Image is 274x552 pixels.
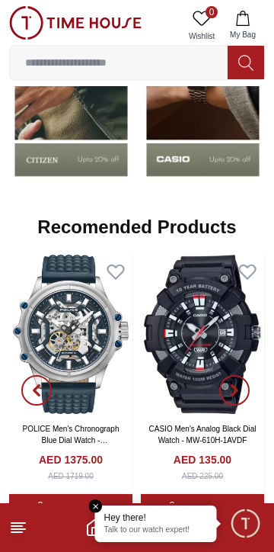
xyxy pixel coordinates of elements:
em: Close tooltip [89,499,103,513]
div: Chat Widget [229,507,263,541]
span: My Bag [224,29,262,40]
h2: Recomended Products [37,215,236,239]
span: 0 [205,6,218,18]
button: My Bag [221,6,265,45]
h4: AED 135.00 [174,452,231,467]
a: POLICE Men's Chronograph Blue Dial Watch - PEWGE1601803 [23,425,119,456]
button: Add to cart [9,494,132,527]
a: Home [85,518,104,537]
button: Add to cart [141,494,264,527]
span: Wishlist [183,30,221,42]
h4: AED 1375.00 [39,452,103,467]
img: CASIO Men's Analog Black Dial Watch - MW-610H-1AVDF [141,255,264,413]
div: Add to cart [33,502,108,519]
div: AED 225.00 [182,470,223,482]
div: AED 1719.00 [48,470,94,482]
a: 0Wishlist [183,6,221,45]
div: Hey there! [104,512,208,524]
img: POLICE Men's Chronograph Blue Dial Watch - PEWGE1601803 [9,255,132,413]
img: ... [9,6,142,40]
div: Add to cart [165,502,240,519]
a: CASIO Men's Analog Black Dial Watch - MW-610H-1AVDF [149,425,256,444]
p: Talk to our watch expert! [104,525,208,536]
